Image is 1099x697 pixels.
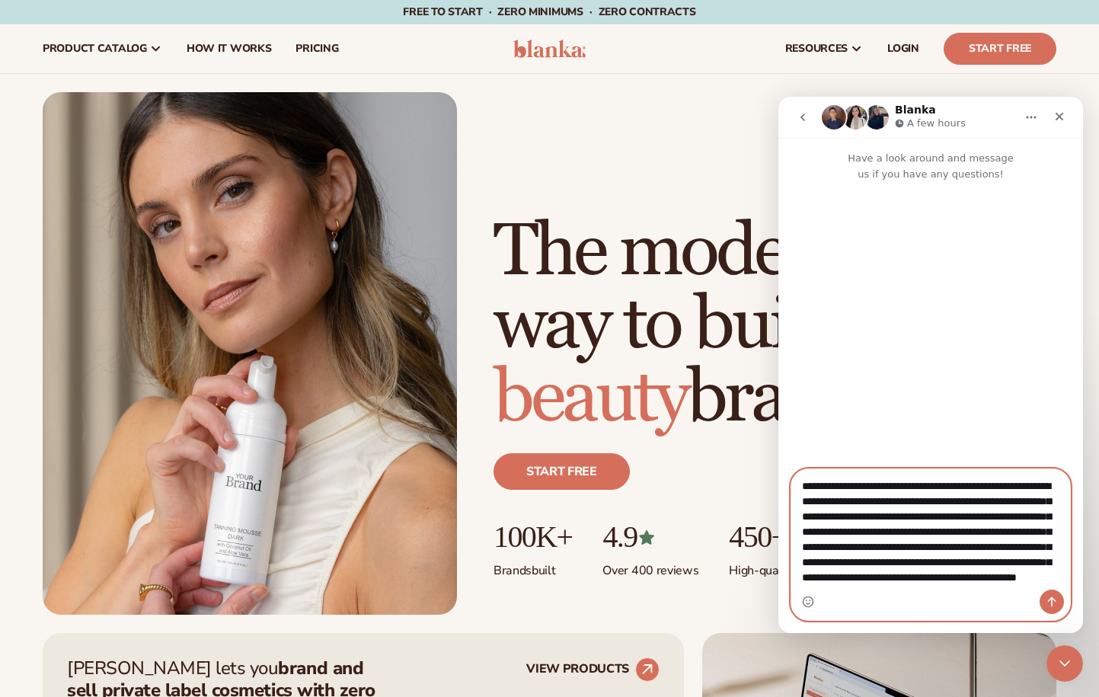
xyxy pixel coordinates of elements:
h1: The modern way to build a brand [494,216,1056,435]
a: LOGIN [875,24,931,73]
p: 450+ [729,520,844,554]
span: Free to start · ZERO minimums · ZERO contracts [403,5,695,19]
a: VIEW PRODUCTS [526,657,660,682]
a: resources [773,24,875,73]
span: resources [785,43,848,55]
span: pricing [296,43,338,55]
a: Start free [494,453,630,490]
a: product catalog [30,24,174,73]
p: Over 400 reviews [602,554,698,579]
a: Start Free [944,33,1056,65]
p: Brands built [494,554,572,579]
a: pricing [283,24,350,73]
span: How It Works [187,43,272,55]
a: How It Works [174,24,284,73]
iframe: Intercom live chat [1046,645,1083,682]
p: 100K+ [494,520,572,554]
span: beauty [494,353,687,443]
span: LOGIN [887,43,919,55]
p: High-quality products [729,554,844,579]
p: 4.9 [602,520,698,554]
img: Female holding tanning mousse. [43,92,457,615]
img: logo [513,40,586,58]
iframe: Intercom live chat [778,97,1083,633]
span: product catalog [43,43,147,55]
